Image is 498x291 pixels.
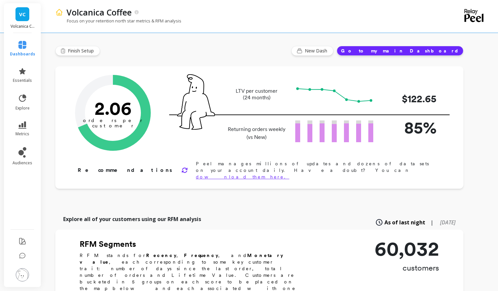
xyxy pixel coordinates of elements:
span: audiences [13,160,32,166]
p: customers [375,263,439,273]
img: header icon [55,8,63,16]
span: metrics [15,131,29,137]
button: Finish Setup [55,46,100,56]
p: Volcanica Coffee [11,24,35,29]
button: Go to my main Dashboard [337,46,463,56]
button: New Dash [291,46,333,56]
tspan: customer [92,123,134,129]
p: Peel manages millions of updates and dozens of datasets on your account daily. Have a doubt? You can [196,160,442,180]
p: 85% [384,115,436,140]
a: download them here. [196,174,289,179]
p: Focus on your retention north star metrics & RFM analysis [55,18,181,24]
img: pal seatted on line [177,74,215,130]
span: essentials [13,78,32,83]
h2: RFM Segments [80,239,303,249]
p: Recommendations [78,166,173,174]
span: | [431,218,433,226]
p: LTV per customer (24 months) [226,88,287,101]
p: Volcanica Coffee [66,7,132,18]
p: Explore all of your customers using our RFM analysis [63,215,201,223]
tspan: orders per [83,117,143,123]
b: Frequency [184,253,218,258]
img: profile picture [16,268,29,281]
p: 60,032 [375,239,439,259]
span: [DATE] [440,219,456,226]
span: VC [19,11,26,18]
span: As of last night [384,218,425,226]
p: $122.65 [384,91,436,106]
p: Returning orders weekly (vs New) [226,125,287,141]
span: Finish Setup [68,48,96,54]
text: 2.06 [94,97,132,119]
span: New Dash [305,48,329,54]
span: explore [15,106,30,111]
b: Recency [146,253,176,258]
span: dashboards [10,51,35,57]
